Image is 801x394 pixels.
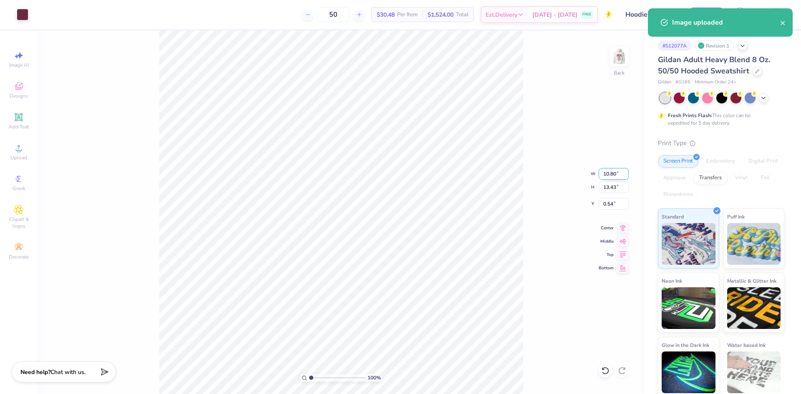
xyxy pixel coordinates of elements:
[658,172,691,184] div: Applique
[658,138,784,148] div: Print Type
[695,40,734,51] div: Revision 1
[730,172,753,184] div: Vinyl
[582,12,591,18] span: FREE
[599,238,614,244] span: Middle
[368,374,381,381] span: 100 %
[727,351,781,393] img: Water based Ink
[658,55,770,76] span: Gildan Adult Heavy Blend 8 Oz. 50/50 Hooded Sweatshirt
[727,341,766,349] span: Water based Ink
[658,155,698,168] div: Screen Print
[668,112,712,119] strong: Fresh Prints Flash:
[9,253,29,260] span: Decorate
[10,93,28,99] span: Designs
[701,155,741,168] div: Embroidery
[599,265,614,271] span: Bottom
[756,172,775,184] div: Foil
[727,287,781,329] img: Metallic & Glitter Ink
[532,10,577,19] span: [DATE] - [DATE]
[662,276,682,285] span: Neon Ink
[668,112,771,127] div: This color can be expedited for 5 day delivery.
[50,368,86,376] span: Chat with us.
[672,18,780,28] div: Image uploaded
[599,252,614,258] span: Top
[727,223,781,265] img: Puff Ink
[4,216,33,229] span: Clipart & logos
[658,79,671,86] span: Gildan
[614,69,625,77] div: Back
[780,18,786,28] button: close
[695,79,736,86] span: Minimum Order: 24 +
[658,188,698,201] div: Rhinestones
[658,40,691,51] div: # 512077A
[619,6,680,23] input: Untitled Design
[727,276,776,285] span: Metallic & Glitter Ink
[727,212,745,221] span: Puff Ink
[10,154,27,161] span: Upload
[9,123,29,130] span: Add Text
[377,10,395,19] span: $30.48
[9,62,29,68] span: Image AI
[662,351,715,393] img: Glow in the Dark Ink
[13,185,25,192] span: Greek
[456,10,469,19] span: Total
[428,10,453,19] span: $1,524.00
[20,368,50,376] strong: Need help?
[317,7,350,22] input: – –
[662,223,715,265] img: Standard
[675,79,690,86] span: # G185
[397,10,418,19] span: Per Item
[611,48,627,65] img: Back
[599,225,614,231] span: Center
[694,172,727,184] div: Transfers
[662,212,684,221] span: Standard
[662,287,715,329] img: Neon Ink
[743,155,783,168] div: Digital Print
[486,10,517,19] span: Est. Delivery
[662,341,709,349] span: Glow in the Dark Ink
